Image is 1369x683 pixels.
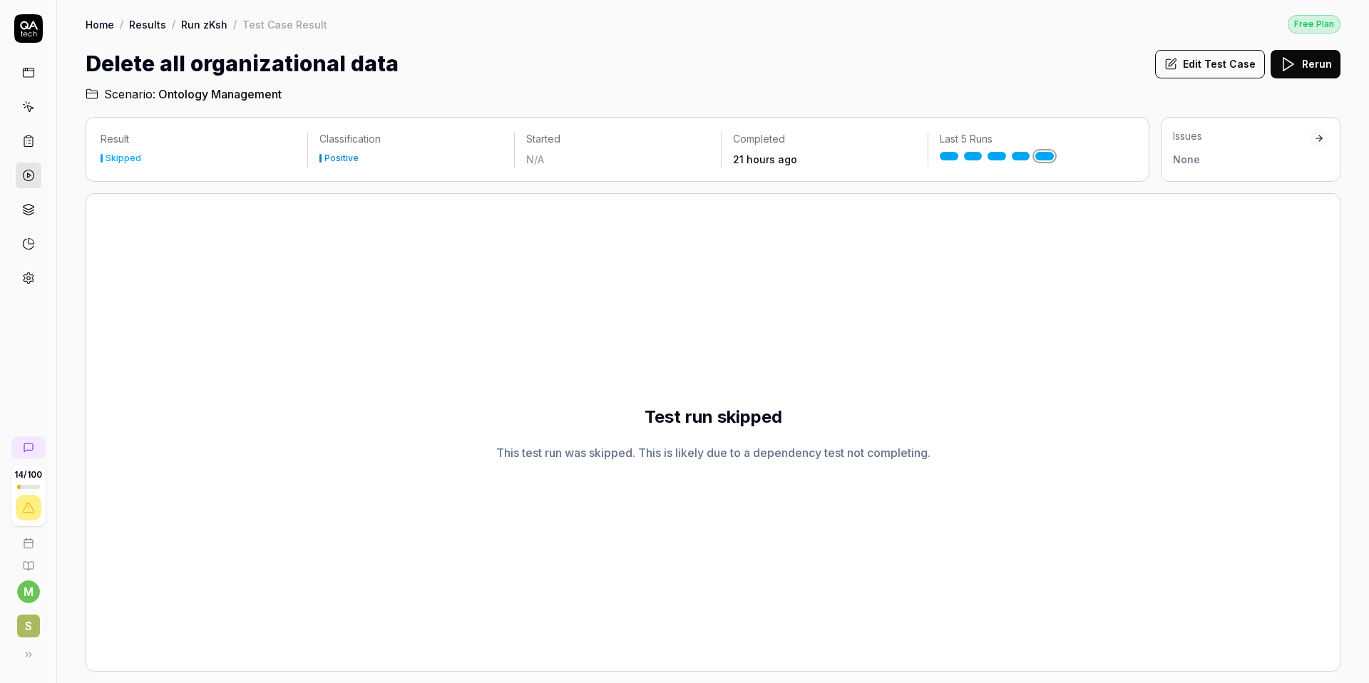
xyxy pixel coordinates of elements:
span: S [17,615,40,637]
button: Edit Test Case [1155,50,1265,78]
div: / [172,17,175,31]
div: Test Case Result [242,17,327,31]
p: Result [101,132,296,146]
div: / [233,17,237,31]
a: New conversation [11,436,46,459]
a: Run zKsh [181,17,227,31]
div: This test run was skipped. This is likely due to a dependency test not completing. [496,444,930,461]
div: Skipped [106,154,141,163]
a: Results [129,17,166,31]
div: / [120,17,123,31]
a: Documentation [6,549,51,572]
p: Started [526,132,709,146]
p: Classification [319,132,503,146]
a: Home [86,17,114,31]
a: Book a call with us [6,526,51,549]
span: 14 / 100 [14,471,42,479]
button: S [6,603,51,640]
p: Completed [733,132,916,146]
time: 21 hours ago [733,153,797,165]
h1: Delete all organizational data [86,48,399,80]
div: Positive [324,154,359,163]
div: None [1173,152,1310,167]
button: m [17,580,40,603]
p: Last 5 Runs [940,132,1123,146]
a: Scenario:Ontology Management [86,86,282,103]
div: Free Plan [1288,15,1340,34]
span: Scenario: [101,86,155,103]
button: Free Plan [1288,14,1340,34]
button: Rerun [1271,50,1340,78]
span: Ontology Management [158,86,282,103]
div: Issues [1173,129,1310,143]
span: N/A [526,153,544,165]
h2: Test run skipped [645,404,782,430]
